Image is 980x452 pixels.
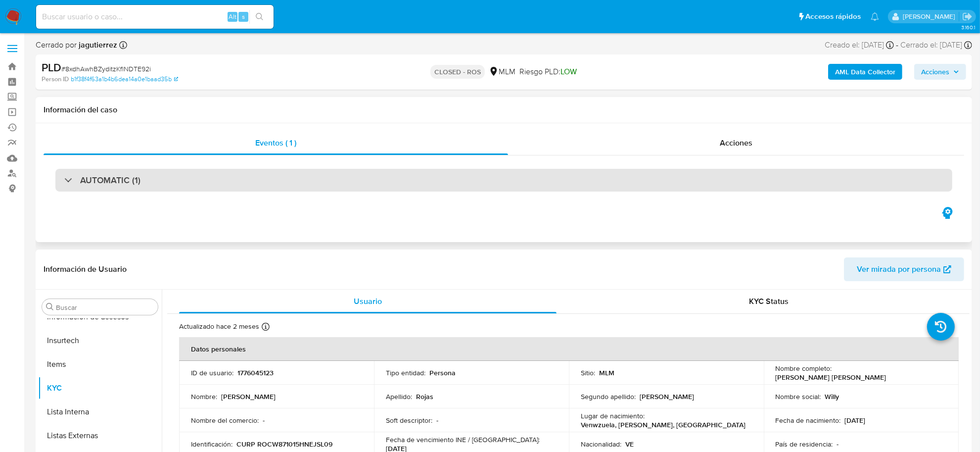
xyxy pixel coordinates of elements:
[903,12,959,21] p: cesar.gonzalez@mercadolibre.com.mx
[191,440,233,449] p: Identificación :
[519,66,577,77] span: Riesgo PLD:
[80,175,140,186] h3: AUTOMATIC (1)
[44,264,127,274] h1: Información de Usuario
[191,416,259,425] p: Nombre del comercio :
[776,392,821,401] p: Nombre social :
[42,75,69,84] b: Person ID
[776,373,887,382] p: [PERSON_NAME] [PERSON_NAME]
[825,40,894,50] div: Creado el: [DATE]
[581,392,636,401] p: Segundo apellido :
[38,424,162,448] button: Listas Externas
[179,337,959,361] th: Datos personales
[896,40,898,50] span: -
[229,12,236,21] span: Alt
[44,105,964,115] h1: Información del caso
[837,440,839,449] p: -
[416,392,433,401] p: Rojas
[221,392,276,401] p: [PERSON_NAME]
[845,416,866,425] p: [DATE]
[38,376,162,400] button: KYC
[581,420,746,429] p: Venwzuela, [PERSON_NAME], [GEOGRAPHIC_DATA]
[921,64,949,80] span: Acciones
[776,440,833,449] p: País de residencia :
[430,65,485,79] p: CLOSED - ROS
[429,368,456,377] p: Persona
[242,12,245,21] span: s
[38,329,162,352] button: Insurtech
[179,322,259,331] p: Actualizado hace 2 meses
[36,40,117,50] span: Cerrado por
[825,392,840,401] p: Willy
[962,11,973,22] a: Salir
[263,416,265,425] p: -
[914,64,966,80] button: Acciones
[581,440,621,449] p: Nacionalidad :
[835,64,895,80] b: AML Data Collector
[749,296,789,307] span: KYC Status
[871,12,879,21] a: Notificaciones
[237,368,274,377] p: 1776045123
[38,352,162,376] button: Items
[42,59,61,75] b: PLD
[249,10,270,24] button: search-icon
[625,440,634,449] p: VE
[900,40,972,50] div: Cerrado el: [DATE]
[191,392,217,401] p: Nombre :
[71,75,178,84] a: b1f38f4f63a1b4b6dea14a0e1baad35b
[776,364,832,373] p: Nombre completo :
[805,11,861,22] span: Accesos rápidos
[61,64,151,74] span: # 8xdhAwhBZyditzKflNDTE92i
[857,257,941,281] span: Ver mirada por persona
[844,257,964,281] button: Ver mirada por persona
[581,411,645,420] p: Lugar de nacimiento :
[191,368,233,377] p: ID de usuario :
[36,10,274,23] input: Buscar usuario o caso...
[489,66,515,77] div: MLM
[386,392,412,401] p: Apellido :
[828,64,902,80] button: AML Data Collector
[354,296,382,307] span: Usuario
[581,368,595,377] p: Sitio :
[436,416,438,425] p: -
[255,137,296,149] span: Eventos ( 1 )
[386,368,425,377] p: Tipo entidad :
[720,137,752,149] span: Acciones
[776,416,841,425] p: Fecha de nacimiento :
[236,440,332,449] p: CURP ROCW871015HNEJSL09
[77,39,117,50] b: jagutierrez
[640,392,694,401] p: [PERSON_NAME]
[46,303,54,311] button: Buscar
[386,435,540,444] p: Fecha de vencimiento INE / [GEOGRAPHIC_DATA] :
[55,169,952,192] div: AUTOMATIC (1)
[599,368,614,377] p: MLM
[38,400,162,424] button: Lista Interna
[386,416,432,425] p: Soft descriptor :
[56,303,154,312] input: Buscar
[560,66,577,77] span: LOW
